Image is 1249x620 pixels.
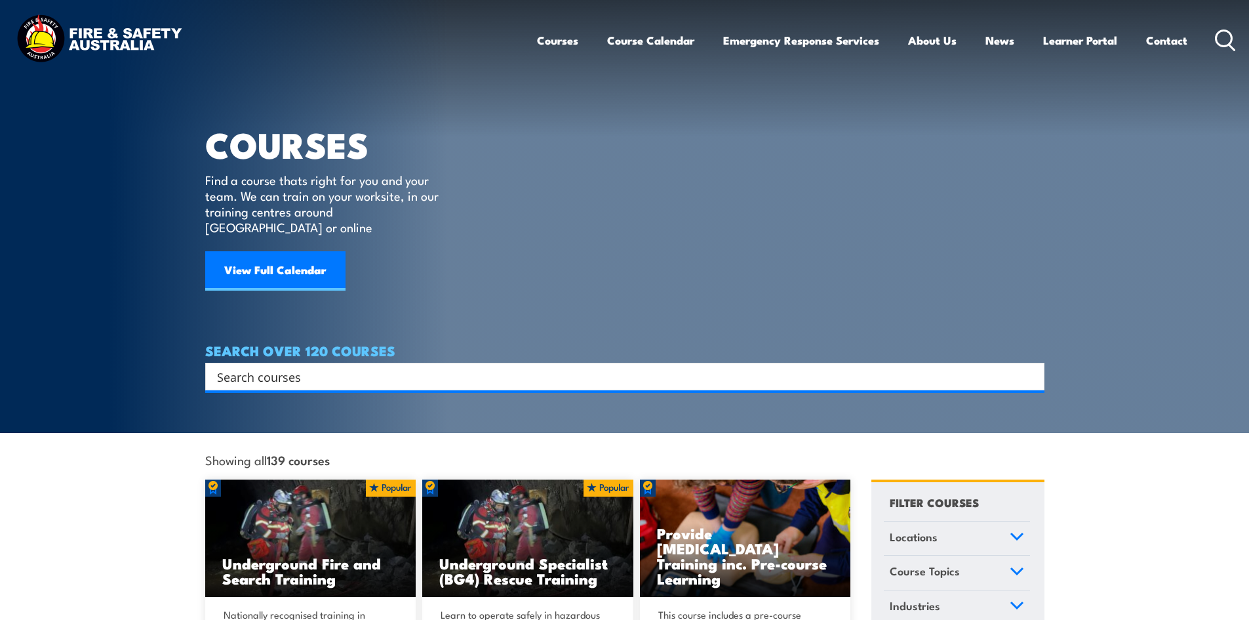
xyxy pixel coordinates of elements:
form: Search form [220,367,1018,386]
a: About Us [908,23,957,58]
h3: Underground Specialist (BG4) Rescue Training [439,556,616,586]
button: Search magnifier button [1021,367,1040,386]
a: Underground Fire and Search Training [205,480,416,598]
a: Course Calendar [607,23,694,58]
span: Locations [890,528,938,546]
input: Search input [217,367,1016,386]
p: Find a course thats right for you and your team. We can train on your worksite, in our training c... [205,172,445,235]
h4: FILTER COURSES [890,493,979,511]
h4: SEARCH OVER 120 COURSES [205,343,1044,358]
span: Industries [890,597,940,615]
h3: Underground Fire and Search Training [222,556,399,586]
h1: COURSES [205,129,458,159]
a: Provide [MEDICAL_DATA] Training inc. Pre-course Learning [640,480,851,598]
a: News [985,23,1014,58]
span: Course Topics [890,562,960,580]
img: Underground mine rescue [205,480,416,598]
a: Course Topics [884,556,1030,590]
a: Emergency Response Services [723,23,879,58]
strong: 139 courses [267,451,330,468]
a: View Full Calendar [205,251,346,291]
img: Low Voltage Rescue and Provide CPR [640,480,851,598]
h3: Provide [MEDICAL_DATA] Training inc. Pre-course Learning [657,526,834,586]
span: Showing all [205,453,330,466]
img: Underground mine rescue [422,480,633,598]
a: Underground Specialist (BG4) Rescue Training [422,480,633,598]
a: Locations [884,522,1030,556]
a: Contact [1146,23,1187,58]
a: Courses [537,23,578,58]
a: Learner Portal [1043,23,1117,58]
